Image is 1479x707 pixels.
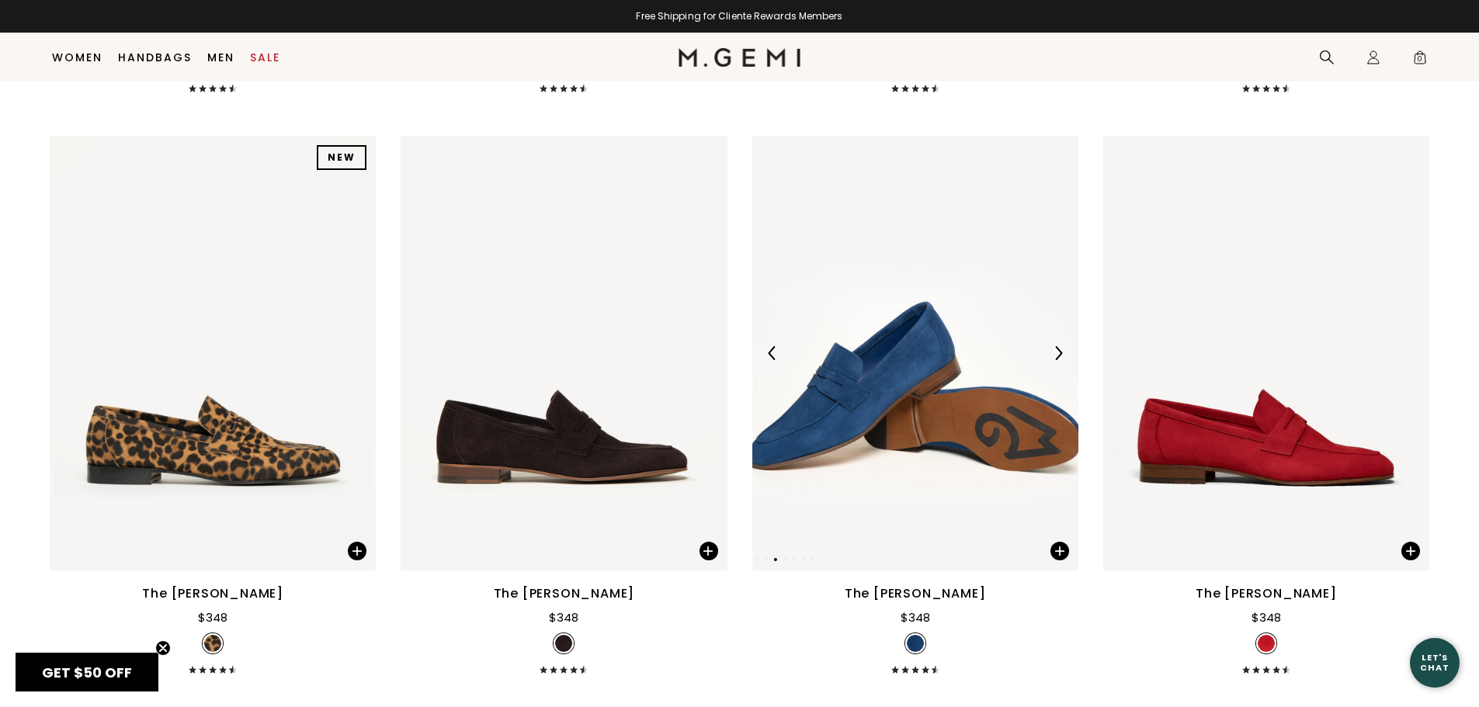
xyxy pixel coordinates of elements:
[901,608,930,627] div: $348
[1103,136,1429,674] a: The Sacca DonnaThe Sacca DonnaThe [PERSON_NAME]$348
[1412,53,1428,68] span: 0
[204,635,221,652] img: v_7385131810875_SWATCH_50x.jpg
[198,608,227,627] div: $348
[752,136,1078,674] a: Previous ArrowNext ArrowThe [PERSON_NAME]$348
[401,136,727,570] img: The Sacca Donna
[155,640,171,656] button: Close teaser
[845,584,986,603] div: The [PERSON_NAME]
[1051,346,1065,360] img: Next Arrow
[16,653,158,691] div: GET $50 OFFClose teaser
[907,635,924,652] img: v_11956_SWATCH_50x.jpg
[376,136,702,570] img: The Sacca Donna
[1103,136,1429,570] img: The Sacca Donna
[679,48,800,67] img: M.Gemi
[555,635,572,652] img: v_7333520539707_SWATCH_50x.jpg
[549,608,578,627] div: $348
[1196,584,1337,603] div: The [PERSON_NAME]
[752,136,1078,570] img: The Sacca Donna
[250,51,280,64] a: Sale
[1252,608,1281,627] div: $348
[207,51,234,64] a: Men
[1258,635,1275,652] img: v_11957_SWATCH_50x.jpg
[1078,136,1404,570] img: The Sacca Donna
[52,51,102,64] a: Women
[42,663,132,682] span: GET $50 OFF
[50,136,376,570] img: The Sacca Donna
[317,145,366,170] div: NEW
[727,136,1053,570] img: The Sacca Donna
[494,584,635,603] div: The [PERSON_NAME]
[1410,653,1460,672] div: Let's Chat
[401,136,727,674] a: The Sacca DonnaThe Sacca DonnaThe [PERSON_NAME]$348
[50,136,376,674] a: The Sacca DonnaNEWThe Sacca DonnaThe [PERSON_NAME]$348
[766,346,779,360] img: Previous Arrow
[142,584,283,603] div: The [PERSON_NAME]
[118,51,192,64] a: Handbags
